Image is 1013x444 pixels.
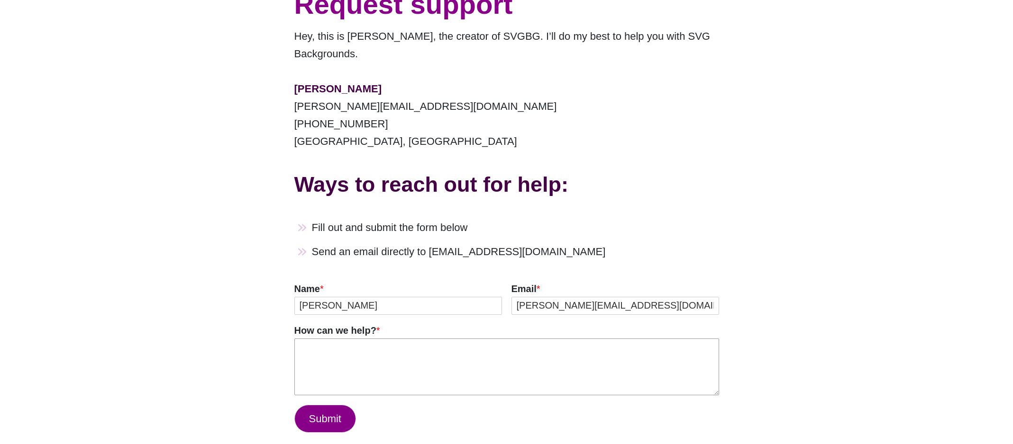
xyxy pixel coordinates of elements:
button: Submit [294,405,356,433]
p: Analytics Inspector 1.7.0 [4,4,138,12]
li: Fill out and submit the form below [312,219,719,236]
a: Enable Validation [4,53,58,61]
abbr: Enabling validation will send analytics events to the Bazaarvoice validation service. If an event... [4,53,58,61]
h5: Bazaarvoice Analytics content is not detected on this page. [4,23,138,38]
label: How can we help? [294,324,719,337]
label: Name [294,283,502,295]
label: Email [511,283,719,295]
li: Send an email directly to [EMAIL_ADDRESS][DOMAIN_NAME] [312,243,719,260]
strong: [PERSON_NAME] [294,83,382,95]
p: [PERSON_NAME][EMAIL_ADDRESS][DOMAIN_NAME] [PHONE_NUMBER] [GEOGRAPHIC_DATA], [GEOGRAPHIC_DATA] [294,80,719,150]
p: Hey, this is [PERSON_NAME], the creator of SVGBG. I’ll do my best to help you with SVG Backgrounds. [294,27,719,62]
h2: Ways to reach out for help: [294,168,719,201]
